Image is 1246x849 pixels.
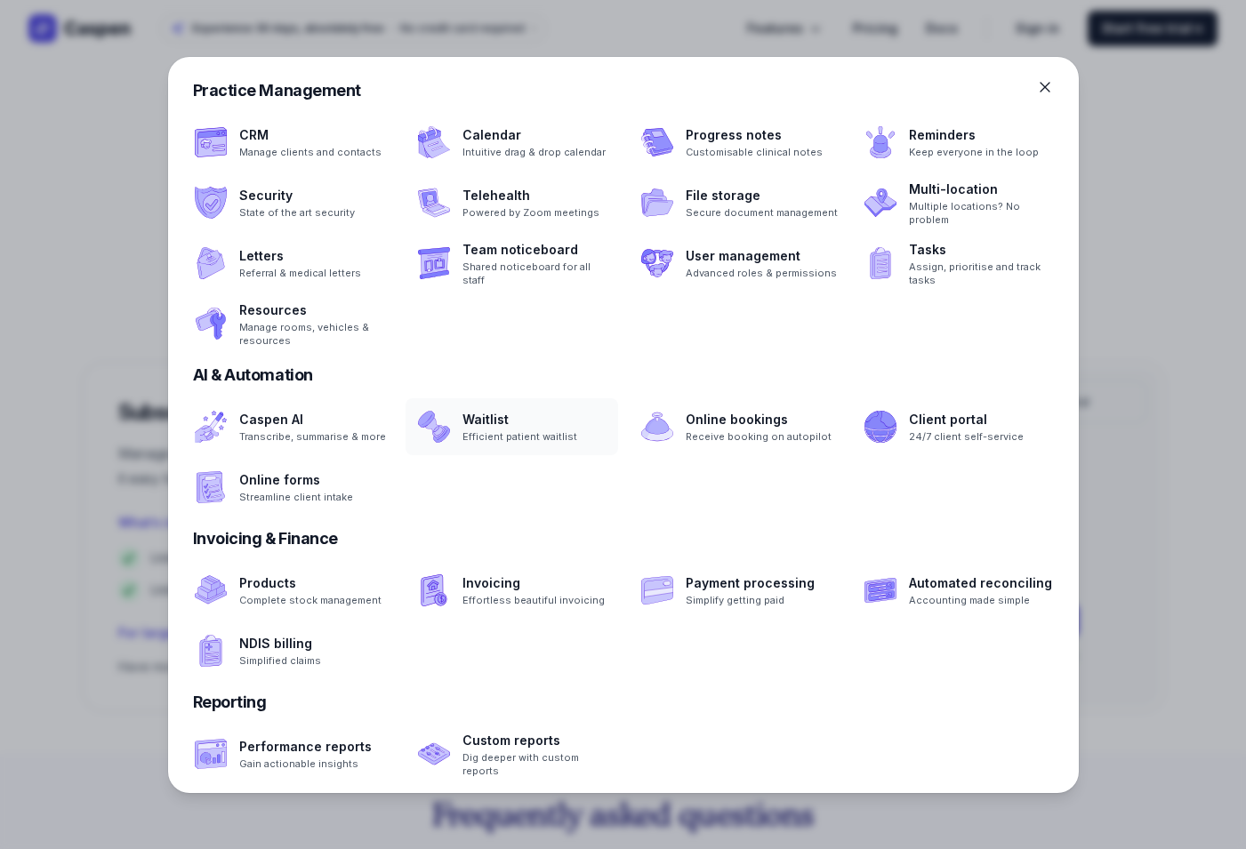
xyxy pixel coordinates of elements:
[239,185,355,206] a: Security
[686,245,837,267] a: User management
[239,124,382,146] a: CRM
[239,736,372,757] a: Performance reports
[686,573,815,594] a: Payment processing
[909,124,1039,146] a: Reminders
[193,526,1054,551] div: Invoicing & Finance
[462,124,606,146] a: Calendar
[193,363,1054,388] div: AI & Automation
[239,573,382,594] a: Products
[909,573,1052,594] a: Automated reconciling
[239,469,353,491] a: Online forms
[462,185,599,206] a: Telehealth
[239,300,391,321] a: Resources
[193,78,1054,103] div: Practice Management
[239,409,386,430] a: Caspen AI
[686,124,823,146] a: Progress notes
[462,730,615,751] a: Custom reports
[909,179,1061,200] a: Multi-location
[686,409,832,430] a: Online bookings
[462,409,577,430] a: Waitlist
[909,239,1061,260] a: Tasks
[239,633,321,654] a: NDIS billing
[193,690,1054,715] div: Reporting
[239,245,361,267] a: Letters
[462,573,605,594] a: Invoicing
[462,239,615,260] a: Team noticeboard
[686,185,838,206] a: File storage
[909,409,1024,430] a: Client portal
